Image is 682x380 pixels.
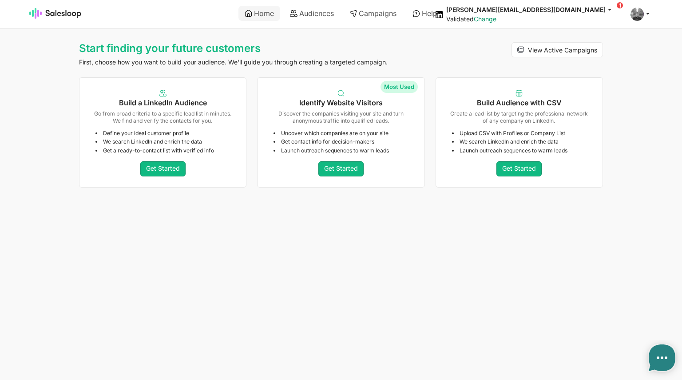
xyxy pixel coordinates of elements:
[270,99,412,107] h5: Identify Website Visitors
[446,5,620,14] button: [PERSON_NAME][EMAIL_ADDRESS][DOMAIN_NAME]
[448,99,590,107] h5: Build Audience with CSV
[140,161,186,176] a: Get Started
[92,110,234,124] p: Go from broad criteria to a specific lead list in minutes. We find and verify the contacts for you.
[79,58,425,66] p: First, choose how you want to build your audience. We'll guide you through creating a targeted ca...
[284,6,340,21] a: Audiences
[343,6,403,21] a: Campaigns
[406,6,444,21] a: Help
[79,42,425,55] h1: Start finding your future customers
[452,130,590,137] li: Upload CSV with Profiles or Company List
[318,161,364,176] a: Get Started
[511,42,603,57] a: View Active Campaigns
[92,99,234,107] h5: Build a LinkedIn Audience
[446,15,620,23] div: Validated
[270,110,412,124] p: Discover the companies visiting your site and turn anonymous traffic into qualified leads.
[474,15,496,23] a: Change
[95,147,234,154] li: Get a ready-to-contact list with verified info
[452,138,590,145] li: We search LinkedIn and enrich the data
[381,81,418,93] span: Most Used
[95,130,234,137] li: Define your ideal customer profile
[95,138,234,145] li: We search LinkedIn and enrich the data
[448,110,590,124] p: Create a lead list by targeting the professional network of any company on LinkedIn.
[452,147,590,154] li: Launch outreach sequences to warm leads
[496,161,542,176] a: Get Started
[274,138,412,145] li: Get contact info for decision-makers
[528,46,597,54] span: View Active Campaigns
[274,130,412,137] li: Uncover which companies are on your site
[274,147,412,154] li: Launch outreach sequences to warm leads
[238,6,280,21] a: Home
[29,8,82,19] img: Salesloop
